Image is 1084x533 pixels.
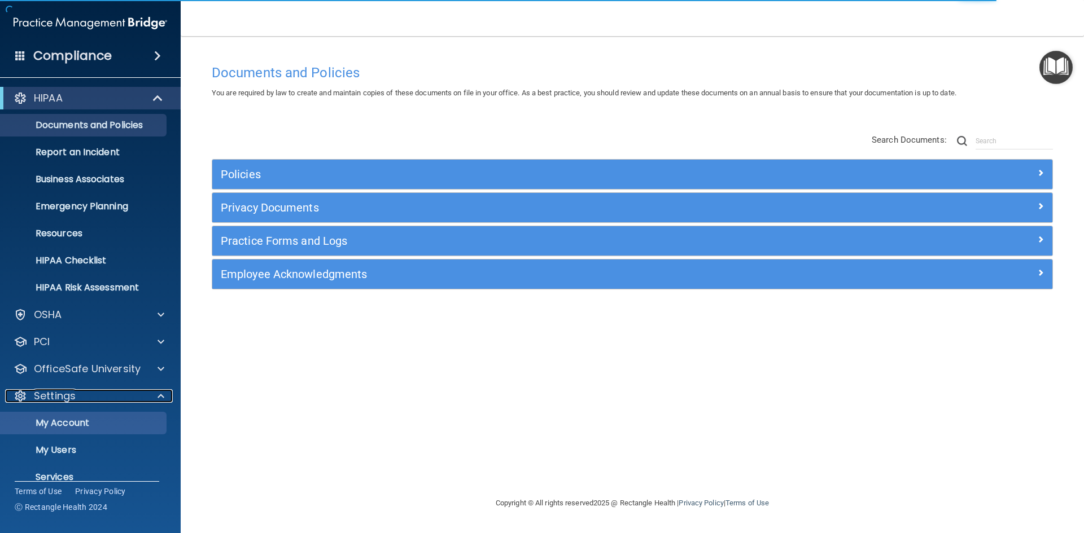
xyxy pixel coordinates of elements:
[15,486,62,497] a: Terms of Use
[14,308,164,321] a: OSHA
[34,335,50,349] p: PCI
[7,147,161,158] p: Report an Incident
[7,228,161,239] p: Resources
[7,201,161,212] p: Emergency Planning
[221,199,1044,217] a: Privacy Documents
[221,265,1044,283] a: Employee Acknowledgments
[872,135,947,145] span: Search Documents:
[14,362,164,376] a: OfficeSafe University
[7,255,161,266] p: HIPAA Checklist
[7,282,161,293] p: HIPAA Risk Assessment
[221,232,1044,250] a: Practice Forms and Logs
[221,201,834,214] h5: Privacy Documents
[14,335,164,349] a: PCI
[34,308,62,321] p: OSHA
[957,136,967,146] img: ic-search.3b580494.png
[426,485,838,521] div: Copyright © All rights reserved 2025 @ Rectangle Health | |
[15,501,107,513] span: Ⓒ Rectangle Health 2024
[725,499,769,507] a: Terms of Use
[7,120,161,131] p: Documents and Policies
[212,65,1053,80] h4: Documents and Policies
[34,362,141,376] p: OfficeSafe University
[1039,51,1073,84] button: Open Resource Center
[7,444,161,456] p: My Users
[221,235,834,247] h5: Practice Forms and Logs
[221,165,1044,183] a: Policies
[212,89,956,97] span: You are required by law to create and maintain copies of these documents on file in your office. ...
[33,48,112,64] h4: Compliance
[34,91,63,105] p: HIPAA
[14,91,164,105] a: HIPAA
[976,133,1053,149] input: Search
[7,174,161,185] p: Business Associates
[14,389,164,403] a: Settings
[14,12,167,34] img: PMB logo
[221,168,834,180] h5: Policies
[7,417,161,429] p: My Account
[75,486,126,497] a: Privacy Policy
[221,268,834,280] h5: Employee Acknowledgments
[679,499,723,507] a: Privacy Policy
[7,472,161,483] p: Services
[34,389,76,403] p: Settings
